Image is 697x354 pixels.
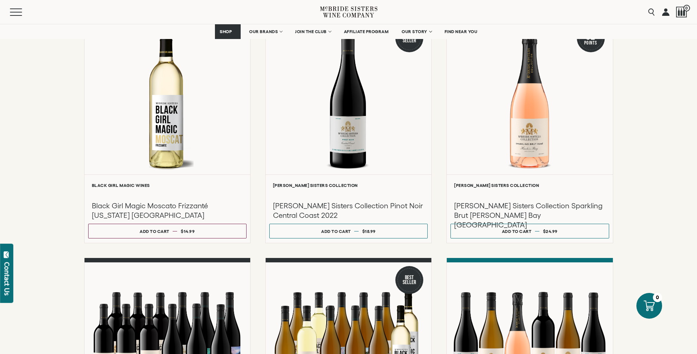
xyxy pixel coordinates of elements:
[265,16,432,243] a: Red Best Seller McBride Sisters Collection Central Coast Pinot Noir [PERSON_NAME] Sisters Collect...
[3,262,11,295] div: Contact Us
[362,229,376,234] span: $18.99
[344,29,389,34] span: AFFILIATE PROGRAM
[445,29,478,34] span: FIND NEAR YOU
[269,224,428,238] button: Add to cart $18.99
[450,224,609,238] button: Add to cart $24.99
[653,293,662,302] div: 0
[454,201,605,230] h3: [PERSON_NAME] Sisters Collection Sparkling Brut [PERSON_NAME] Bay [GEOGRAPHIC_DATA]
[220,29,232,34] span: SHOP
[683,5,690,11] span: 0
[273,183,424,188] h6: [PERSON_NAME] Sisters Collection
[397,24,436,39] a: OUR STORY
[88,224,247,238] button: Add to cart $14.99
[92,183,243,188] h6: Black Girl Magic Wines
[502,226,532,237] div: Add to cart
[290,24,335,39] a: JOIN THE CLUB
[140,226,169,237] div: Add to cart
[321,226,351,237] div: Add to cart
[92,201,243,220] h3: Black Girl Magic Moscato Frizzanté [US_STATE] [GEOGRAPHIC_DATA]
[273,201,424,220] h3: [PERSON_NAME] Sisters Collection Pinot Noir Central Coast 2022
[84,16,251,243] a: White Black Girl Magic Moscato Frizzanté California NV Black Girl Magic Wines Black Girl Magic Mo...
[543,229,558,234] span: $24.99
[244,24,287,39] a: OUR BRANDS
[295,29,327,34] span: JOIN THE CLUB
[249,29,278,34] span: OUR BRANDS
[440,24,482,39] a: FIND NEAR YOU
[10,8,36,16] button: Mobile Menu Trigger
[446,16,613,243] a: Pink 92 Points McBride Sisters Collection Sparkling Brut Rose Hawke's Bay NV [PERSON_NAME] Sister...
[454,183,605,188] h6: [PERSON_NAME] Sisters Collection
[181,229,195,234] span: $14.99
[402,29,427,34] span: OUR STORY
[215,24,241,39] a: SHOP
[339,24,394,39] a: AFFILIATE PROGRAM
